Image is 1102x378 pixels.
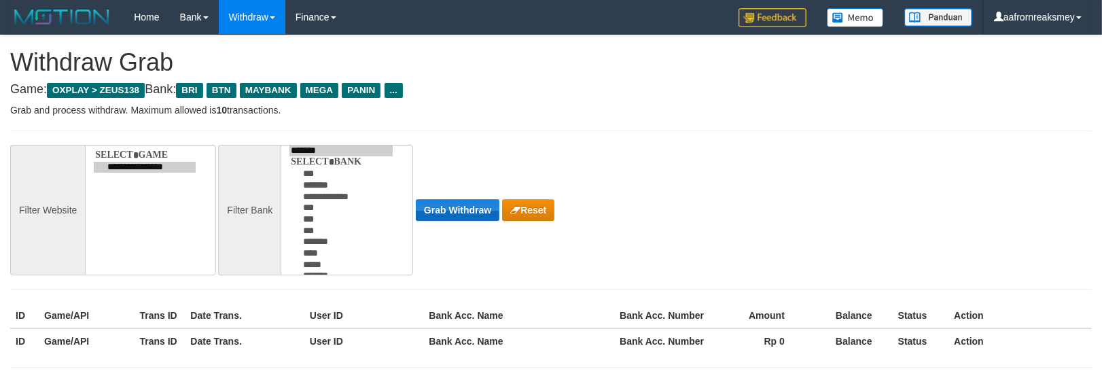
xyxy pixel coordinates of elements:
[39,328,134,354] th: Game/API
[10,103,1092,117] p: Grab and process withdraw. Maximum allowed is transactions.
[218,145,281,275] div: Filter Bank
[710,328,805,354] th: Rp 0
[739,8,806,27] img: Feedback.jpg
[10,83,1092,97] h4: Game: Bank:
[893,328,949,354] th: Status
[10,328,39,354] th: ID
[614,303,709,328] th: Bank Acc. Number
[502,199,554,221] button: Reset
[904,8,972,27] img: panduan.png
[135,303,185,328] th: Trans ID
[614,328,709,354] th: Bank Acc. Number
[300,83,339,98] span: MEGA
[135,328,185,354] th: Trans ID
[240,83,297,98] span: MAYBANK
[423,328,614,354] th: Bank Acc. Name
[304,328,424,354] th: User ID
[893,303,949,328] th: Status
[710,303,805,328] th: Amount
[304,303,424,328] th: User ID
[176,83,202,98] span: BRI
[39,303,134,328] th: Game/API
[185,328,304,354] th: Date Trans.
[805,303,893,328] th: Balance
[10,145,85,275] div: Filter Website
[416,199,499,221] button: Grab Withdraw
[207,83,236,98] span: BTN
[385,83,403,98] span: ...
[948,303,1092,328] th: Action
[948,328,1092,354] th: Action
[805,328,893,354] th: Balance
[827,8,884,27] img: Button%20Memo.svg
[216,105,227,116] strong: 10
[423,303,614,328] th: Bank Acc. Name
[47,83,145,98] span: OXPLAY > ZEUS138
[10,7,113,27] img: MOTION_logo.png
[342,83,380,98] span: PANIN
[10,303,39,328] th: ID
[185,303,304,328] th: Date Trans.
[10,49,1092,76] h1: Withdraw Grab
